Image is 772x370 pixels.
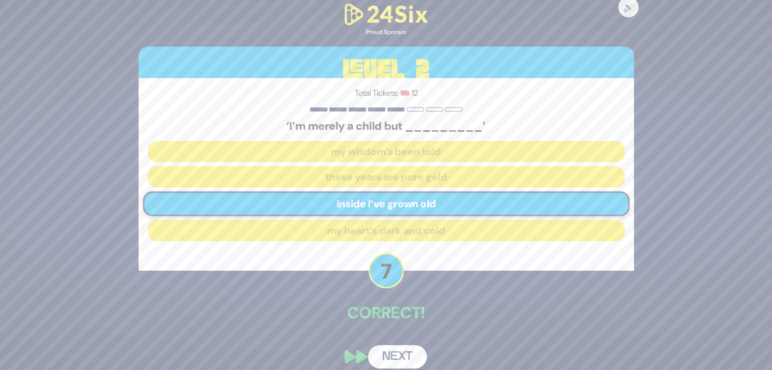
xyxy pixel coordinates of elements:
[368,345,427,368] button: Next
[143,192,629,216] button: inside I’ve grown old
[341,2,432,27] img: 24Six
[341,27,432,36] div: Proud Sponsor
[139,47,634,92] h3: Level 2
[139,301,634,325] p: Correct!
[148,120,625,133] h5: ‘I’m merely a child but _________’
[148,141,625,162] button: my wisdom’s been told
[148,220,625,241] button: my heart’s dark and cold
[148,87,625,99] p: Total Tickets: 🎟️ 12
[368,253,404,288] p: 7
[148,166,625,188] button: these years are pure gold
